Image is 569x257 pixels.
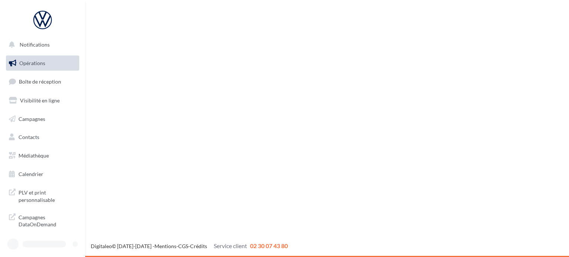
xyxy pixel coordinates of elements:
[19,152,49,159] span: Médiathèque
[154,243,176,249] a: Mentions
[4,148,81,163] a: Médiathèque
[19,60,45,66] span: Opérations
[178,243,188,249] a: CGS
[4,185,81,206] a: PLV et print personnalisable
[250,242,288,249] span: 02 30 07 43 80
[4,93,81,108] a: Visibilité en ligne
[91,243,112,249] a: Digitaleo
[20,41,50,48] span: Notifications
[91,243,288,249] span: © [DATE]-[DATE] - - -
[4,37,78,53] button: Notifications
[19,78,61,85] span: Boîte de réception
[19,187,76,203] span: PLV et print personnalisable
[214,242,247,249] span: Service client
[190,243,207,249] a: Crédits
[19,115,45,122] span: Campagnes
[19,212,76,228] span: Campagnes DataOnDemand
[19,134,39,140] span: Contacts
[4,129,81,145] a: Contacts
[4,55,81,71] a: Opérations
[4,74,81,89] a: Boîte de réception
[20,97,60,104] span: Visibilité en ligne
[19,171,43,177] span: Calendrier
[4,111,81,127] a: Campagnes
[4,209,81,231] a: Campagnes DataOnDemand
[4,166,81,182] a: Calendrier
